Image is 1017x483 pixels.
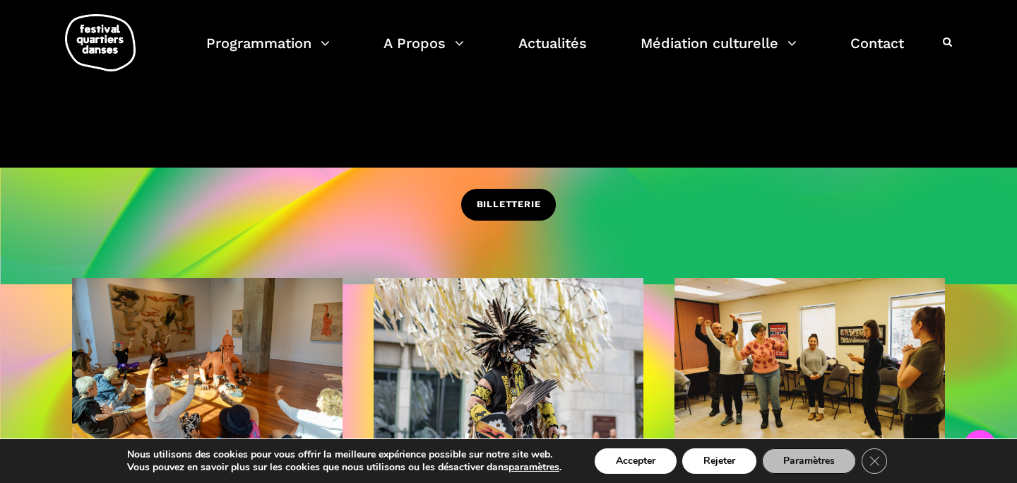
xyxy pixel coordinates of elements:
a: A Propos [383,31,464,73]
a: Médiation culturelle [641,31,797,73]
a: Contact [850,31,904,73]
button: paramètres [509,461,559,474]
a: Programmation [206,31,330,73]
p: Vous pouvez en savoir plus sur les cookies que nous utilisons ou les désactiver dans . [127,461,561,474]
span: BILLETTERIE [477,197,541,212]
img: logo-fqd-med [65,14,136,71]
p: Nous utilisons des cookies pour vous offrir la meilleure expérience possible sur notre site web. [127,448,561,461]
button: Paramètres [762,448,856,474]
a: BILLETTERIE [461,189,557,221]
a: Actualités [518,31,587,73]
img: R Barbara Diabo 11 crédit Romain Lorraine (30) [374,278,644,458]
img: CARI, 8 mars 2023-209 [674,278,945,458]
button: Accepter [595,448,677,474]
button: Rejeter [682,448,756,474]
img: 20240905-9595 [72,278,343,458]
button: Close GDPR Cookie Banner [862,448,887,474]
